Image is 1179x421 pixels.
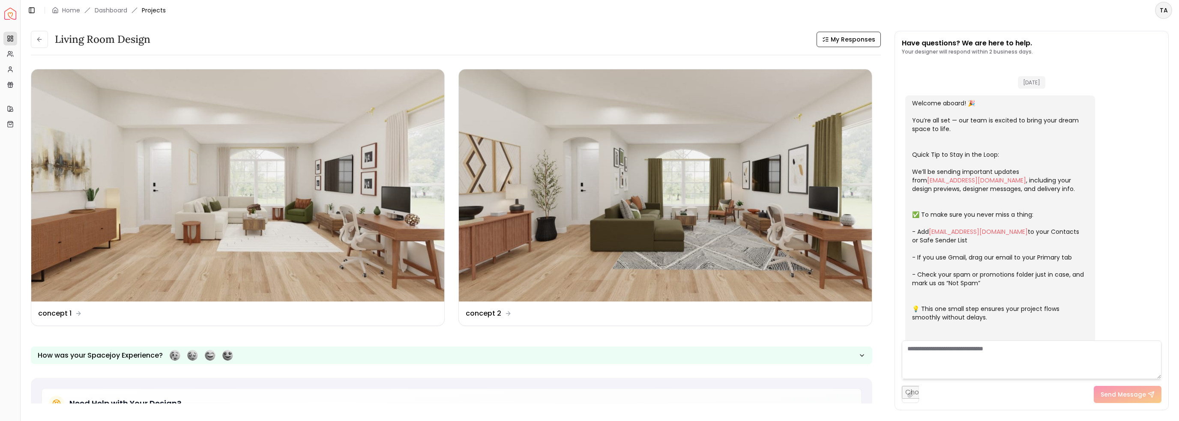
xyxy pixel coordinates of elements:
[912,99,1086,399] div: Welcome aboard! 🎉 You’re all set — our team is excited to bring your dream space to life. Quick T...
[38,308,72,319] dd: concept 1
[31,69,444,302] img: concept 1
[817,32,881,47] button: My Responses
[458,69,872,326] a: concept 2concept 2
[902,38,1033,48] p: Have questions? We are here to help.
[466,308,501,319] dd: concept 2
[1018,76,1045,89] span: [DATE]
[38,350,163,361] p: How was your Spacejoy Experience?
[55,33,150,46] h3: Living Room design
[831,35,875,44] span: My Responses
[927,176,1026,185] a: [EMAIL_ADDRESS][DOMAIN_NAME]
[95,6,127,15] a: Dashboard
[902,48,1033,55] p: Your designer will respond within 2 business days.
[31,346,872,364] button: How was your Spacejoy Experience?Feeling terribleFeeling badFeeling goodFeeling awesome
[142,6,166,15] span: Projects
[459,69,872,302] img: concept 2
[31,69,445,326] a: concept 1concept 1
[1155,2,1172,19] button: TA
[4,8,16,20] a: Spacejoy
[929,227,1028,236] a: [EMAIL_ADDRESS][DOMAIN_NAME]
[69,397,181,409] h5: Need Help with Your Design?
[1156,3,1171,18] span: TA
[4,8,16,20] img: Spacejoy Logo
[62,6,80,15] a: Home
[52,6,166,15] nav: breadcrumb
